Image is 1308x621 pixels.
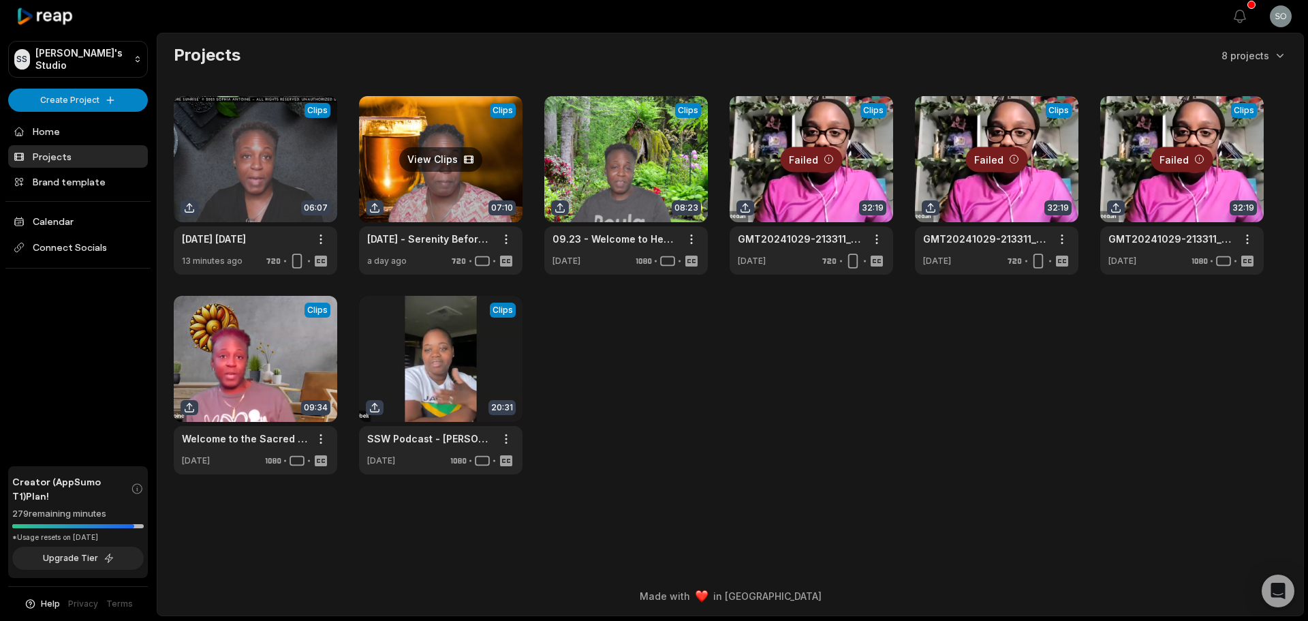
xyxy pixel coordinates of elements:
[923,232,1048,246] div: GMT20241029-213311_Recording_640x360
[1262,575,1294,607] div: Open Intercom Messenger
[41,598,60,610] span: Help
[14,49,30,70] div: SS
[106,598,133,610] a: Terms
[68,598,98,610] a: Privacy
[182,232,246,246] a: [DATE] [DATE]
[1108,232,1234,246] div: GMT20241029-213311_Recording_640x360
[8,145,148,168] a: Projects
[8,235,148,260] span: Connect Socials
[8,120,148,142] a: Home
[738,232,863,246] div: GMT20241029-213311_Recording_640x360
[35,47,128,72] p: [PERSON_NAME]'s Studio
[174,44,240,66] h2: Projects
[12,547,144,570] button: Upgrade Tier
[12,532,144,543] div: *Usage resets on [DATE]
[367,232,493,246] a: [DATE] - Serenity Before Sunrise
[182,431,307,446] a: Welcome to the Sacred Space - Video
[552,232,678,246] a: 09.23 - Welcome to Heaven Introduction
[8,210,148,232] a: Calendar
[8,170,148,193] a: Brand template
[24,598,60,610] button: Help
[696,590,708,603] img: heart emoji
[12,507,144,521] div: 279 remaining minutes
[1221,48,1287,63] button: 8 projects
[367,431,493,446] a: SSW Podcast - [PERSON_NAME]
[8,89,148,112] button: Create Project
[170,589,1291,603] div: Made with in [GEOGRAPHIC_DATA]
[12,474,131,503] span: Creator (AppSumo T1) Plan!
